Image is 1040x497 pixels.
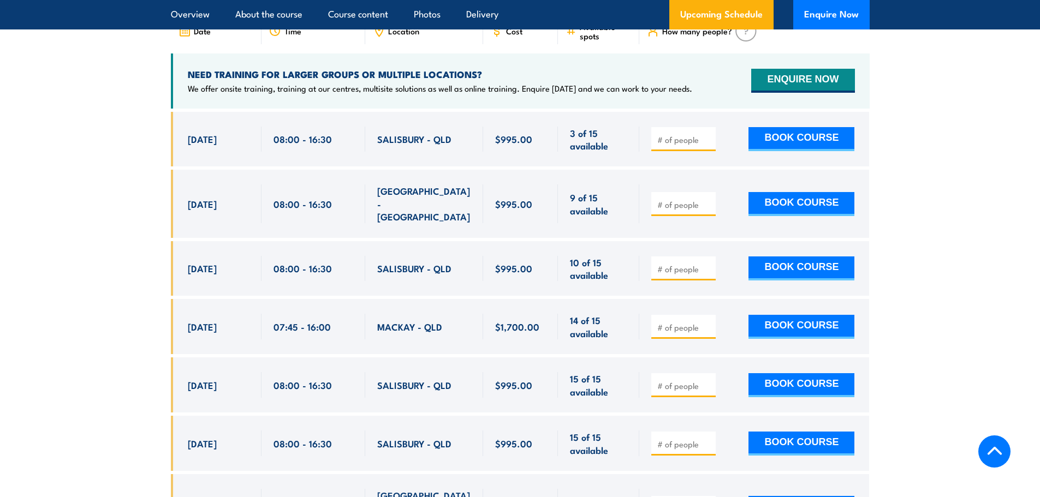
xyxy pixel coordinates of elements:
[274,437,332,450] span: 08:00 - 16:30
[377,379,451,391] span: SALISBURY - QLD
[274,379,332,391] span: 08:00 - 16:30
[188,379,217,391] span: [DATE]
[570,127,627,152] span: 3 of 15 available
[188,197,217,210] span: [DATE]
[377,320,442,333] span: MACKAY - QLD
[274,197,332,210] span: 08:00 - 16:30
[580,22,632,40] span: Available spots
[495,437,532,450] span: $995.00
[188,320,217,333] span: [DATE]
[284,26,301,35] span: Time
[377,184,471,223] span: [GEOGRAPHIC_DATA] - [GEOGRAPHIC_DATA]
[570,256,627,282] span: 10 of 15 available
[570,314,627,339] span: 14 of 15 available
[657,439,712,450] input: # of people
[748,127,854,151] button: BOOK COURSE
[751,69,854,93] button: ENQUIRE NOW
[495,197,532,210] span: $995.00
[188,83,692,94] p: We offer onsite training, training at our centres, multisite solutions as well as online training...
[495,133,532,145] span: $995.00
[506,26,522,35] span: Cost
[657,322,712,333] input: # of people
[570,191,627,217] span: 9 of 15 available
[570,430,627,456] span: 15 of 15 available
[495,379,532,391] span: $995.00
[657,380,712,391] input: # of people
[748,192,854,216] button: BOOK COURSE
[570,372,627,398] span: 15 of 15 available
[657,134,712,145] input: # of people
[377,133,451,145] span: SALISBURY - QLD
[377,437,451,450] span: SALISBURY - QLD
[657,199,712,210] input: # of people
[274,262,332,274] span: 08:00 - 16:30
[377,262,451,274] span: SALISBURY - QLD
[188,68,692,80] h4: NEED TRAINING FOR LARGER GROUPS OR MULTIPLE LOCATIONS?
[274,133,332,145] span: 08:00 - 16:30
[188,262,217,274] span: [DATE]
[495,320,539,333] span: $1,700.00
[188,437,217,450] span: [DATE]
[748,256,854,280] button: BOOK COURSE
[274,320,331,333] span: 07:45 - 16:00
[657,264,712,274] input: # of people
[748,315,854,339] button: BOOK COURSE
[388,26,419,35] span: Location
[748,373,854,397] button: BOOK COURSE
[748,432,854,456] button: BOOK COURSE
[495,262,532,274] span: $995.00
[188,133,217,145] span: [DATE]
[662,26,732,35] span: How many people?
[194,26,211,35] span: Date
